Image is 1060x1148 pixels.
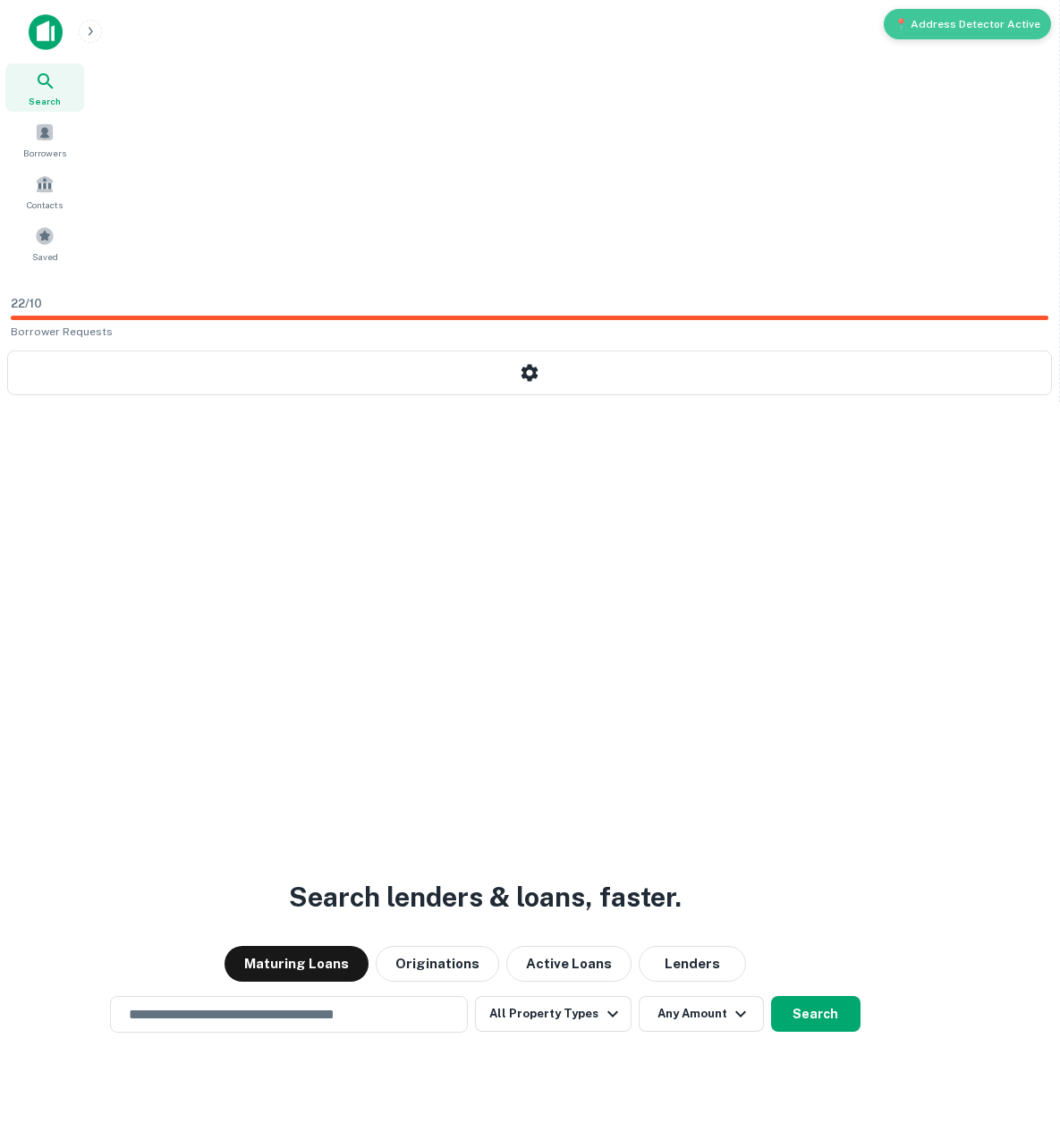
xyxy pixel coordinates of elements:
span: Saved [32,249,58,264]
a: Contacts [5,167,84,215]
button: Lenders [639,946,746,982]
button: Search [771,996,861,1032]
span: Contacts [27,198,63,212]
button: Active Loans [506,946,632,982]
a: Saved [5,219,84,267]
button: Originations [376,946,499,982]
button: All Property Types [475,996,631,1032]
span: Borrower Requests [11,325,113,338]
span: Search [29,94,61,108]
img: capitalize-icon.png [29,14,63,50]
a: Borrowers [5,115,84,164]
span: 22 / 10 [11,297,42,310]
a: Search [5,63,84,112]
iframe: Chat Widget [971,948,1060,1034]
div: 📍 Address Detector Active [884,9,1051,39]
button: Any Amount [639,996,764,1032]
button: Maturing Loans [225,946,369,982]
span: Borrowers [23,146,66,160]
h3: Search lenders & loans, faster. [289,877,682,917]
